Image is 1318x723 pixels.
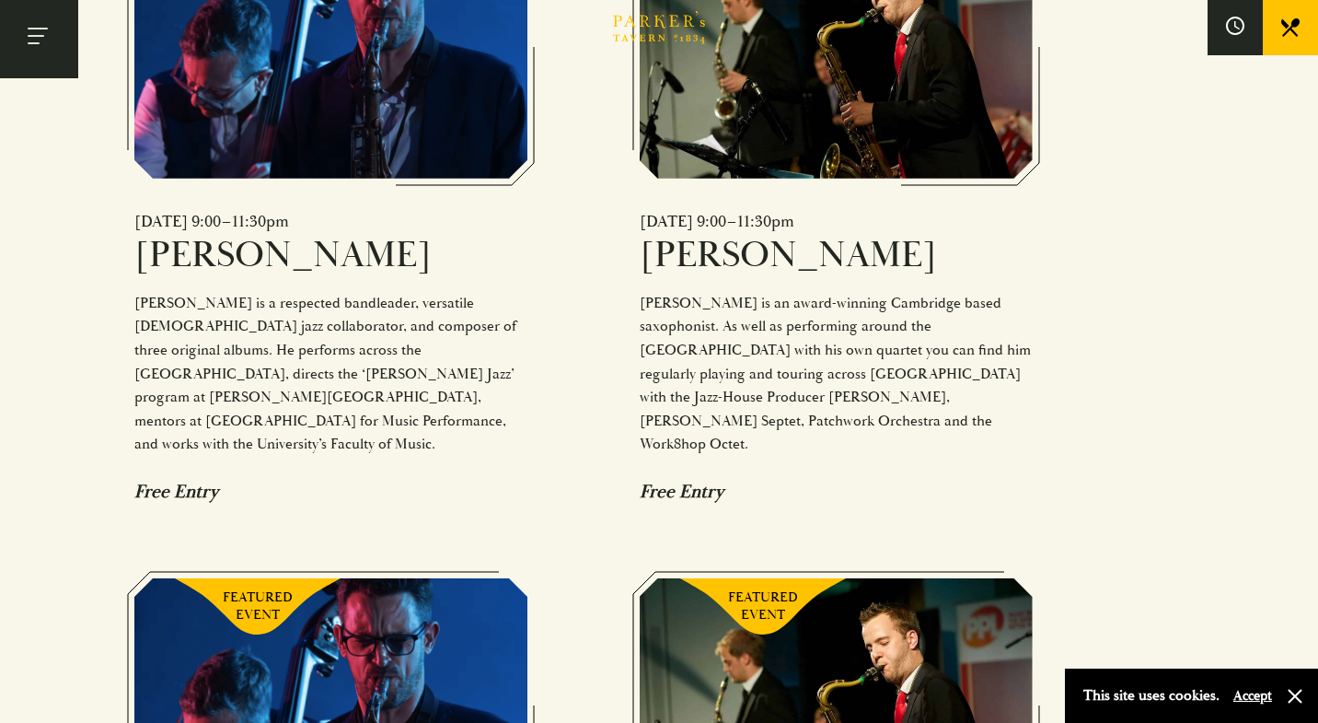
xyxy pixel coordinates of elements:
button: Accept [1233,687,1272,705]
div: [DATE] 9:00–11:30pm [640,211,1033,232]
div: Free Entry [640,480,1033,503]
div: Free Entry [134,480,527,503]
p: This site uses cookies. [1083,682,1220,709]
div: [PERSON_NAME] is an award-winning Cambridge based saxophonist. As well as performing around the [... [640,292,1033,457]
button: Close and accept [1286,687,1304,706]
h6: [PERSON_NAME] [134,232,527,278]
span: FEATURED EVENT [726,589,800,624]
span: FEATURED EVENT [221,589,295,624]
h6: [PERSON_NAME] [640,232,1033,278]
div: [PERSON_NAME] is a respected bandleader, versatile [DEMOGRAPHIC_DATA] jazz collaborator, and comp... [134,292,527,457]
div: [DATE] 9:00–11:30pm [134,211,527,232]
